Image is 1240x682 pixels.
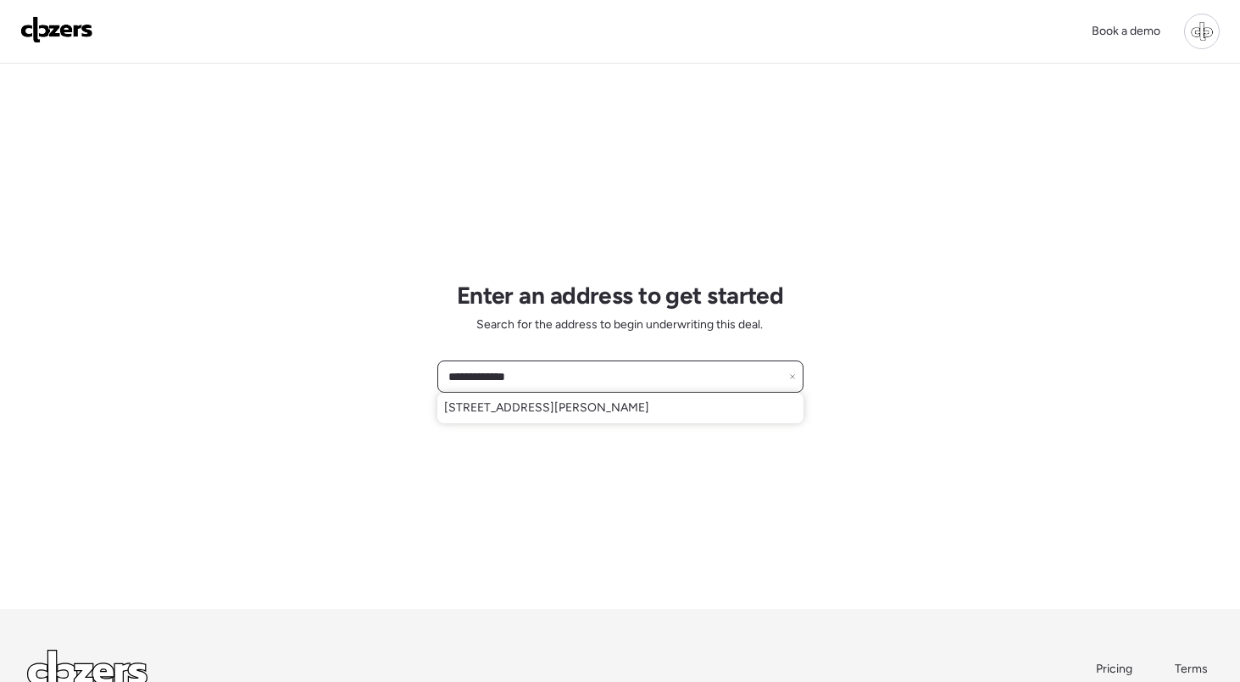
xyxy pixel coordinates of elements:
span: Book a demo [1092,24,1160,38]
a: Pricing [1096,661,1134,678]
img: Logo [20,16,93,43]
span: Terms [1175,662,1208,676]
a: Terms [1175,661,1213,678]
span: Search for the address to begin underwriting this deal. [476,316,763,333]
span: Pricing [1096,662,1132,676]
h1: Enter an address to get started [457,281,784,310]
span: [STREET_ADDRESS][PERSON_NAME] [444,400,649,416]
